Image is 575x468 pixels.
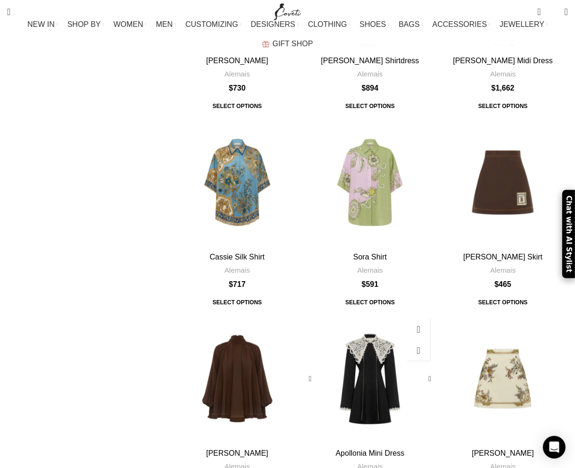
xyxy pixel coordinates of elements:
span: NEW IN [27,20,55,29]
a: SHOES [359,15,389,34]
span: JEWELLERY [500,20,544,29]
a: Vito Blouse [172,314,302,444]
span: Select options [206,294,268,311]
span: $ [494,280,499,288]
div: Open Intercom Messenger [543,436,566,459]
a: Apollonia Mini Dress [305,314,435,444]
a: Vito Skirt [438,117,568,248]
a: [PERSON_NAME] Midi Dress [453,57,553,65]
a: Alemais [225,265,250,275]
a: ACCESSORIES [433,15,491,34]
span: CLOTHING [308,20,347,29]
span: ACCESSORIES [433,20,487,29]
bdi: 730 [229,84,246,92]
a: BAGS [399,15,423,34]
span: Select options [339,294,401,311]
span: 0 [550,9,557,17]
span: Select options [472,294,534,311]
bdi: 717 [229,280,246,288]
a: SHOP BY [67,15,104,34]
img: GiftBag [262,41,269,47]
a: MEN [156,15,176,34]
span: Select options [339,98,401,115]
a: [PERSON_NAME] [206,57,268,65]
span: $ [362,84,366,92]
div: My Wishlist [548,2,558,21]
a: Select options for “Sora Shirt” [339,294,401,311]
span: $ [362,280,366,288]
a: CUSTOMIZING [185,15,242,34]
a: [PERSON_NAME] Shirtdress [321,57,419,65]
span: 0 [538,5,545,12]
a: Select options for “Silvio Ruched Midi Dress” [472,98,534,115]
bdi: 465 [494,280,511,288]
a: Select options for “Cassie Silk Shirt” [206,294,268,311]
span: WOMEN [113,20,143,29]
a: Cassie Silk Shirt [210,253,265,261]
span: Select options [472,98,534,115]
a: Cassie Silk Shirt [172,117,302,248]
span: MEN [156,20,173,29]
a: Alemais [357,265,383,275]
a: JEWELLERY [500,15,548,34]
span: SHOES [359,20,386,29]
a: [PERSON_NAME] [206,449,268,457]
span: SHOP BY [67,20,101,29]
span: DESIGNERS [251,20,295,29]
a: WOMEN [113,15,146,34]
a: Quick view [407,318,430,340]
a: Search [2,2,15,21]
a: Alemais [490,265,516,275]
bdi: 894 [362,84,379,92]
a: GIFT SHOP [262,34,313,53]
span: BAGS [399,20,419,29]
a: 0 [533,2,545,21]
bdi: 591 [362,280,379,288]
bdi: 1,662 [492,84,515,92]
a: [PERSON_NAME] Skirt [463,253,542,261]
span: Select options [206,98,268,115]
a: Antoinette Skirt [438,314,568,444]
a: Alemais [225,69,250,79]
a: Alemais [357,69,383,79]
span: $ [229,280,233,288]
a: Sora Shirt [353,253,387,261]
span: $ [492,84,496,92]
a: Alemais [490,69,516,79]
a: Select options for “Nina Skirt” [206,98,268,115]
span: CUSTOMIZING [185,20,238,29]
a: Select options for “Mercado Shirtdress” [339,98,401,115]
span: GIFT SHOP [273,39,313,48]
a: [PERSON_NAME] [472,449,534,457]
a: Apollonia Mini Dress [336,449,405,457]
a: CLOTHING [308,15,350,34]
a: NEW IN [27,15,58,34]
span: $ [229,84,233,92]
a: Select options for “Vito Skirt” [472,294,534,311]
a: Sora Shirt [305,117,435,248]
div: Main navigation [2,15,573,53]
a: DESIGNERS [251,15,299,34]
a: Site logo [272,7,303,15]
